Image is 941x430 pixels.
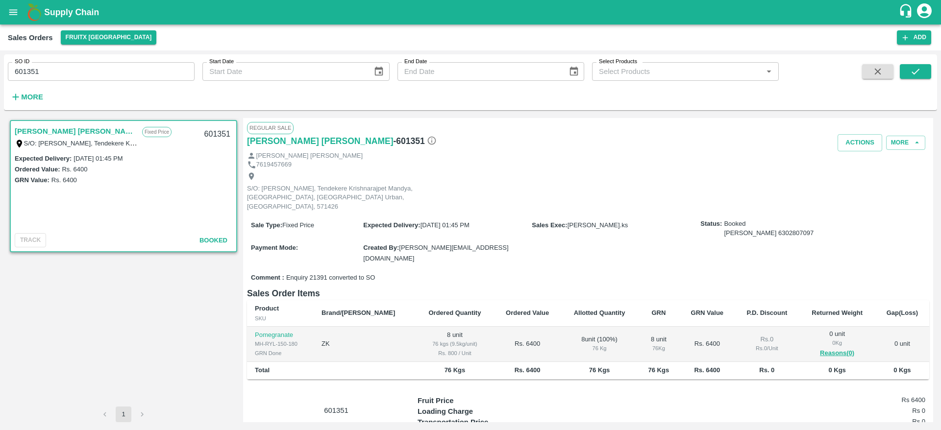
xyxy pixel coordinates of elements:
[15,58,29,66] label: SO ID
[898,3,916,21] div: customer-support
[15,125,137,138] a: [PERSON_NAME] [PERSON_NAME]
[370,62,388,81] button: Choose date
[700,219,722,229] label: Status:
[15,166,60,173] label: Ordered Value:
[569,344,630,353] div: 76 Kg
[759,366,774,374] b: Rs. 0
[251,221,282,229] label: Sale Type :
[424,349,486,358] div: Rs. 800 / Unit
[8,89,46,105] button: More
[651,309,666,316] b: GRN
[25,2,44,22] img: logo
[645,335,671,353] div: 8 unit
[247,122,294,134] span: Regular Sale
[569,335,630,353] div: 8 unit ( 100 %)
[251,273,284,283] label: Comment :
[807,330,867,359] div: 0 unit
[418,417,545,428] p: Transportation Price
[416,327,494,362] td: 8 unit
[418,395,545,406] p: Fruit Price
[247,134,394,148] a: [PERSON_NAME] [PERSON_NAME]
[743,335,791,344] div: Rs. 0
[255,366,270,374] b: Total
[812,309,863,316] b: Returned Weight
[199,237,227,244] span: Booked
[887,309,918,316] b: Gap(Loss)
[421,221,470,229] span: [DATE] 01:45 PM
[595,65,760,78] input: Select Products
[886,136,925,150] button: More
[314,327,416,362] td: ZK
[841,406,925,416] h6: Rs 0
[8,62,195,81] input: Enter SO ID
[893,366,911,374] b: 0 Kgs
[841,395,925,405] h6: Rs 6400
[429,309,481,316] b: Ordered Quantity
[838,134,882,151] button: Actions
[251,244,298,251] label: Payment Mode :
[589,366,610,374] b: 76 Kgs
[363,221,420,229] label: Expected Delivery :
[599,58,637,66] label: Select Products
[397,62,561,81] input: End Date
[394,134,437,148] h6: - 601351
[515,366,541,374] b: Rs. 6400
[916,2,933,23] div: account of current user
[322,309,395,316] b: Brand/[PERSON_NAME]
[282,221,314,229] span: Fixed Price
[565,62,583,81] button: Choose date
[44,7,99,17] b: Supply Chain
[51,176,77,184] label: Rs. 6400
[209,58,234,66] label: Start Date
[255,349,306,358] div: GRN Done
[574,309,625,316] b: Allotted Quantity
[74,155,123,162] label: [DATE] 01:45 PM
[255,305,279,312] b: Product
[363,244,508,262] span: [PERSON_NAME][EMAIL_ADDRESS][DOMAIN_NAME]
[363,244,399,251] label: Created By :
[15,155,72,162] label: Expected Delivery :
[24,139,442,147] label: S/O: [PERSON_NAME], Tendekere Krishnarajpet Mandya, [GEOGRAPHIC_DATA], [GEOGRAPHIC_DATA] Urban, [...
[21,93,43,101] strong: More
[532,221,567,229] label: Sales Exec :
[116,406,131,422] button: page 1
[247,184,468,212] p: S/O: [PERSON_NAME], Tendekere Krishnarajpet Mandya, [GEOGRAPHIC_DATA], [GEOGRAPHIC_DATA] Urban, [...
[15,176,50,184] label: GRN Value:
[691,309,723,316] b: GRN Value
[648,366,669,374] b: 76 Kgs
[404,58,427,66] label: End Date
[680,327,735,362] td: Rs. 6400
[506,309,549,316] b: Ordered Value
[8,31,53,44] div: Sales Orders
[897,30,931,45] button: Add
[299,405,373,416] p: 601351
[724,229,814,238] div: [PERSON_NAME] 6302807097
[256,160,292,169] p: 7619457669
[255,339,306,348] div: MH-RYL-150-180
[807,338,867,347] div: 0 Kg
[724,219,814,238] span: Booked
[445,366,466,374] b: 76 Kgs
[424,339,486,348] div: 76 kgs (9.5kg/unit)
[198,123,236,146] div: 601351
[418,406,545,417] p: Loading Charge
[828,366,845,374] b: 0 Kgs
[286,273,375,283] span: Enquiry 21391 converted to SO
[255,314,306,323] div: SKU
[694,366,720,374] b: Rs. 6400
[645,344,671,353] div: 76 Kg
[202,62,366,81] input: Start Date
[494,327,561,362] td: Rs. 6400
[743,344,791,353] div: Rs. 0 / Unit
[807,348,867,359] button: Reasons(0)
[841,417,925,427] h6: Rs 0
[2,1,25,24] button: open drawer
[247,287,929,300] h6: Sales Order Items
[96,406,151,422] nav: pagination navigation
[62,166,87,173] label: Rs. 6400
[44,5,898,19] a: Supply Chain
[61,30,157,45] button: Select DC
[255,331,306,340] p: Pomegranate
[142,127,172,137] p: Fixed Price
